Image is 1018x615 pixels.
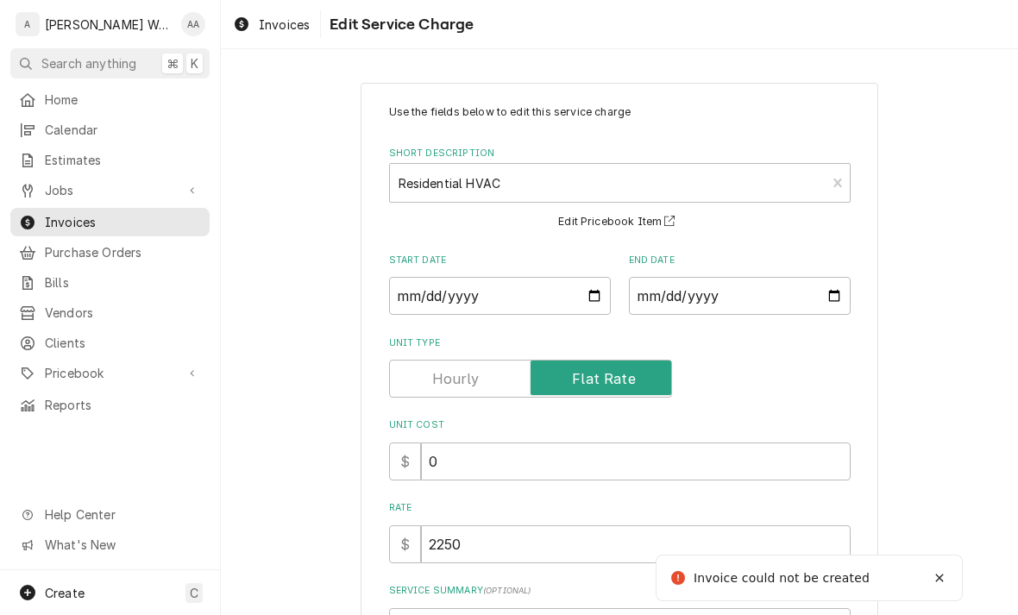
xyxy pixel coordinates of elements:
[45,586,85,600] span: Create
[181,12,205,36] div: Aaron Anderson's Avatar
[45,151,201,169] span: Estimates
[324,13,474,36] span: Edit Service Charge
[389,418,851,480] div: Unit Cost
[259,16,310,34] span: Invoices
[10,391,210,419] a: Reports
[226,10,317,39] a: Invoices
[629,277,851,315] input: yyyy-mm-dd
[10,268,210,297] a: Bills
[389,442,421,480] div: $
[10,298,210,327] a: Vendors
[45,505,199,524] span: Help Center
[191,54,198,72] span: K
[389,418,851,432] label: Unit Cost
[10,146,210,174] a: Estimates
[694,569,872,587] div: Invoice could not be created
[389,336,851,350] label: Unit Type
[389,501,851,515] label: Rate
[556,211,683,233] button: Edit Pricebook Item
[629,254,851,267] label: End Date
[10,85,210,114] a: Home
[389,104,851,120] p: Use the fields below to edit this service charge
[389,254,611,315] div: Start Date
[16,12,40,36] div: A
[45,396,201,414] span: Reports
[10,176,210,204] a: Go to Jobs
[10,208,210,236] a: Invoices
[45,304,201,322] span: Vendors
[45,213,201,231] span: Invoices
[389,501,851,562] div: [object Object]
[181,12,205,36] div: AA
[10,48,210,78] button: Search anything⌘K
[10,359,210,387] a: Go to Pricebook
[41,54,136,72] span: Search anything
[190,584,198,602] span: C
[389,525,421,563] div: $
[389,584,851,598] label: Service Summary
[45,364,175,382] span: Pricebook
[389,277,611,315] input: yyyy-mm-dd
[45,16,172,34] div: [PERSON_NAME] Works LLC
[10,500,210,529] a: Go to Help Center
[10,530,210,559] a: Go to What's New
[45,334,201,352] span: Clients
[389,147,851,232] div: Short Description
[45,181,175,199] span: Jobs
[389,147,851,160] label: Short Description
[167,54,179,72] span: ⌘
[483,586,531,595] span: ( optional )
[45,536,199,554] span: What's New
[10,238,210,267] a: Purchase Orders
[629,254,851,315] div: End Date
[10,329,210,357] a: Clients
[45,121,201,139] span: Calendar
[45,273,201,292] span: Bills
[389,336,851,398] div: Unit Type
[389,254,611,267] label: Start Date
[10,116,210,144] a: Calendar
[45,91,201,109] span: Home
[45,243,201,261] span: Purchase Orders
